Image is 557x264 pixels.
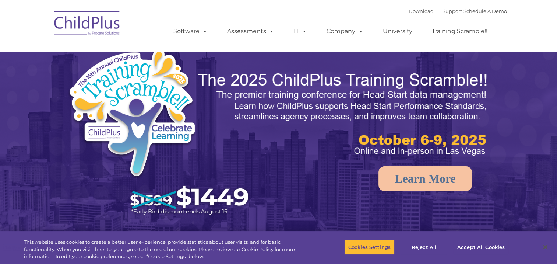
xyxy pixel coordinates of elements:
button: Reject All [401,239,447,255]
span: Phone number [102,79,134,84]
a: Company [319,24,371,39]
a: Software [166,24,215,39]
a: Training Scramble!! [424,24,495,39]
a: University [376,24,420,39]
button: Accept All Cookies [453,239,509,255]
button: Cookies Settings [344,239,395,255]
a: Learn More [378,166,472,191]
a: Download [409,8,434,14]
span: Last name [102,49,125,54]
img: ChildPlus by Procare Solutions [50,6,124,43]
a: Schedule A Demo [463,8,507,14]
a: Assessments [220,24,282,39]
div: This website uses cookies to create a better user experience, provide statistics about user visit... [24,239,306,260]
font: | [409,8,507,14]
a: IT [286,24,314,39]
button: Close [537,239,553,255]
a: Support [443,8,462,14]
